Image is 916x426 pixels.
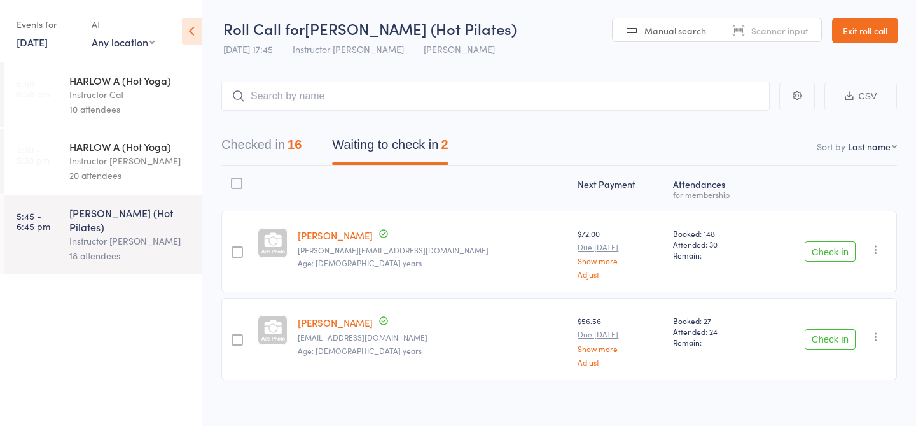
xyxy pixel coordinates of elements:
label: Sort by [817,140,845,153]
span: Age: [DEMOGRAPHIC_DATA] years [298,257,422,268]
span: Roll Call for [223,18,305,39]
div: 20 attendees [69,168,191,183]
a: Adjust [578,358,662,366]
div: Atten­dances [668,171,761,205]
span: - [702,337,705,348]
span: Age: [DEMOGRAPHIC_DATA] years [298,345,422,356]
a: [DATE] [17,35,48,49]
div: Events for [17,14,79,35]
div: $56.56 [578,315,662,366]
input: Search by name [221,82,770,111]
small: Due [DATE] [578,330,662,339]
small: Due [DATE] [578,243,662,252]
div: Any location [92,35,155,49]
div: $72.00 [578,228,662,278]
time: 4:30 - 5:30 pm [17,145,50,165]
div: HARLOW A (Hot Yoga) [69,73,191,87]
div: 2 [441,138,448,152]
div: Instructor Cat [69,87,191,102]
span: Scanner input [751,24,808,37]
span: Instructor [PERSON_NAME] [293,43,404,55]
a: 4:30 -5:30 pmHARLOW A (Hot Yoga)Instructor [PERSON_NAME]20 attendees [4,129,202,194]
div: Instructor [PERSON_NAME] [69,153,191,168]
a: Show more [578,344,662,353]
small: Cecilliehanssen@outlook.com [298,246,568,255]
div: 10 attendees [69,102,191,117]
div: for membership [673,190,756,199]
small: kmk930311@gmail.com [298,333,568,342]
div: HARLOW A (Hot Yoga) [69,139,191,153]
span: Remain: [673,337,756,348]
a: Show more [578,257,662,265]
div: 18 attendees [69,248,191,263]
span: [PERSON_NAME] [424,43,495,55]
time: 5:50 - 6:50 am [17,78,50,99]
button: CSV [824,83,897,110]
div: Last name [848,140,891,153]
time: 5:45 - 6:45 pm [17,211,50,231]
span: [DATE] 17:45 [223,43,273,55]
div: [PERSON_NAME] (Hot Pilates) [69,206,191,234]
span: [PERSON_NAME] (Hot Pilates) [305,18,517,39]
span: Attended: 24 [673,326,756,337]
a: 5:45 -6:45 pm[PERSON_NAME] (Hot Pilates)Instructor [PERSON_NAME]18 attendees [4,195,202,274]
span: Booked: 27 [673,315,756,326]
span: Booked: 148 [673,228,756,239]
a: Adjust [578,270,662,278]
div: 16 [288,138,302,152]
button: Checked in16 [221,131,302,165]
span: Remain: [673,250,756,260]
div: Next Payment [572,171,667,205]
div: At [92,14,155,35]
a: 5:50 -6:50 amHARLOW A (Hot Yoga)Instructor Cat10 attendees [4,62,202,127]
button: Check in [805,241,856,262]
a: [PERSON_NAME] [298,229,373,242]
a: Exit roll call [832,18,898,43]
span: Manual search [644,24,706,37]
div: Instructor [PERSON_NAME] [69,234,191,248]
a: [PERSON_NAME] [298,316,373,329]
button: Check in [805,329,856,350]
span: Attended: 30 [673,239,756,250]
button: Waiting to check in2 [332,131,448,165]
span: - [702,250,705,260]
